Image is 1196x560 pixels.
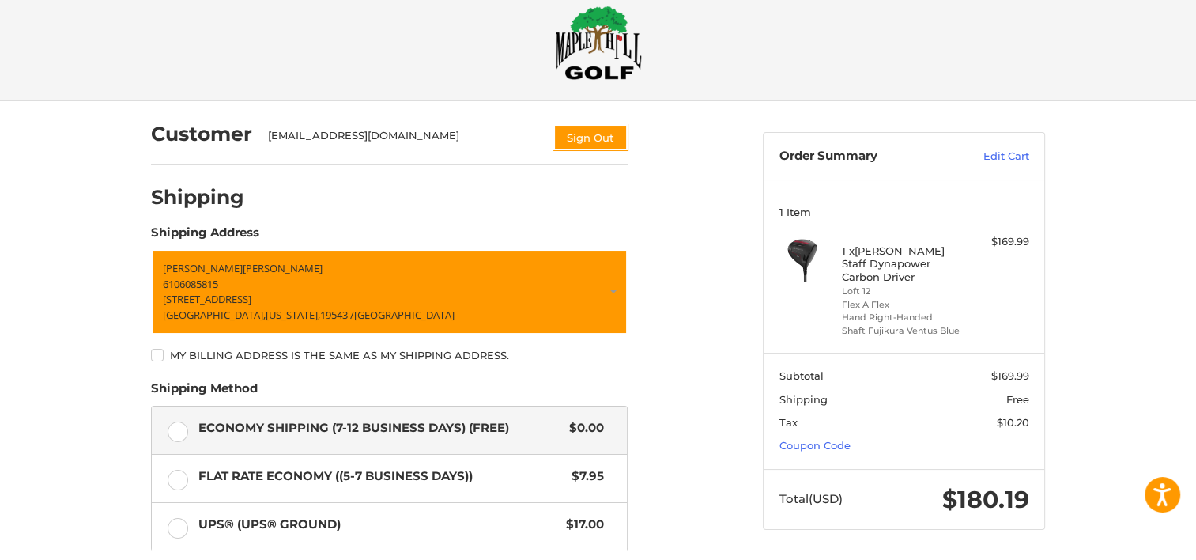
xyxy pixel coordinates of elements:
h3: 1 Item [779,206,1029,218]
span: Total (USD) [779,491,843,506]
iframe: Google Customer Reviews [1066,517,1196,560]
span: $0.00 [561,419,604,437]
h4: 1 x [PERSON_NAME] Staff Dynapower Carbon Driver [842,244,963,283]
span: Subtotal [779,369,824,382]
h3: Order Summary [779,149,949,165]
span: $7.95 [564,467,604,486]
button: Sign Out [553,124,628,150]
span: 19543 / [320,308,354,322]
div: $169.99 [967,234,1029,250]
h2: Customer [151,122,252,146]
div: [EMAIL_ADDRESS][DOMAIN_NAME] [268,128,538,150]
span: 6106085815 [163,277,218,291]
span: [STREET_ADDRESS] [163,292,251,306]
span: Economy Shipping (7-12 Business Days) (Free) [198,419,562,437]
li: Shaft Fujikura Ventus Blue [842,324,963,338]
span: Shipping [779,393,828,406]
span: $17.00 [558,516,604,534]
span: [PERSON_NAME] [163,261,243,275]
img: Maple Hill Golf [555,6,642,80]
span: Tax [779,416,798,429]
legend: Shipping Method [151,380,258,405]
a: Edit Cart [949,149,1029,165]
legend: Shipping Address [151,224,259,249]
li: Loft 12 [842,285,963,298]
span: $169.99 [991,369,1029,382]
span: UPS® (UPS® Ground) [198,516,559,534]
span: [GEOGRAPHIC_DATA] [354,308,455,322]
h2: Shipping [151,185,244,210]
span: [GEOGRAPHIC_DATA], [163,308,266,322]
a: Coupon Code [779,439,851,452]
span: [US_STATE], [266,308,320,322]
span: Flat Rate Economy ((5-7 Business Days)) [198,467,564,486]
span: $10.20 [997,416,1029,429]
label: My billing address is the same as my shipping address. [151,349,628,361]
li: Flex A Flex [842,298,963,312]
span: [PERSON_NAME] [243,261,323,275]
span: $180.19 [942,485,1029,514]
a: Enter or select a different address [151,249,628,335]
li: Hand Right-Handed [842,311,963,324]
span: Free [1006,393,1029,406]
